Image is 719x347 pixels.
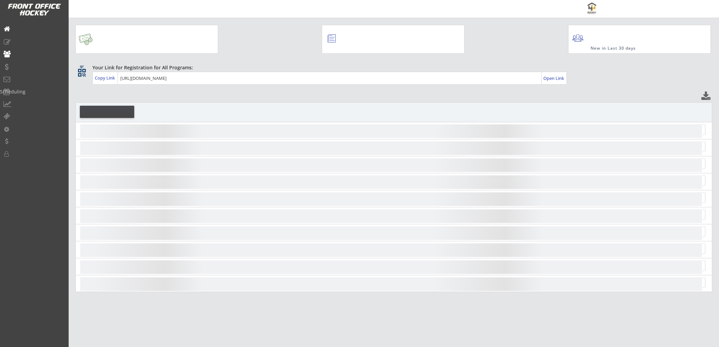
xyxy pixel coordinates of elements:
[591,46,679,51] div: New in Last 30 days
[95,75,116,81] div: Copy Link
[77,64,86,69] div: qr
[543,75,565,81] div: Open Link
[543,73,565,83] a: Open Link
[77,68,87,78] button: qr_code
[92,64,691,71] div: Your Link for Registration for All Programs:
